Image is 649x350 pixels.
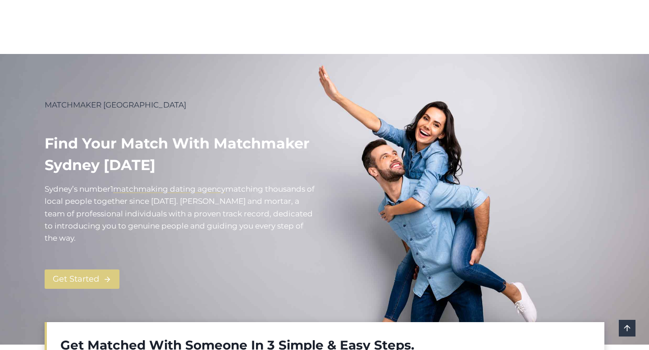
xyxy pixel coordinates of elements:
h1: Find your match with Matchmaker Sydney [DATE] [45,133,317,176]
mark: m [225,184,233,193]
a: Scroll to top [619,320,635,337]
p: Sydney’s number atching thousands of local people together since [DATE]. [PERSON_NAME] and mortar... [45,183,317,244]
p: MATCHMAKER [GEOGRAPHIC_DATA] [45,99,317,111]
span: Get Started [53,273,99,286]
a: matchmaking dating agency [113,184,225,193]
mark: 1 [110,184,113,193]
a: Get Started [45,269,119,289]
